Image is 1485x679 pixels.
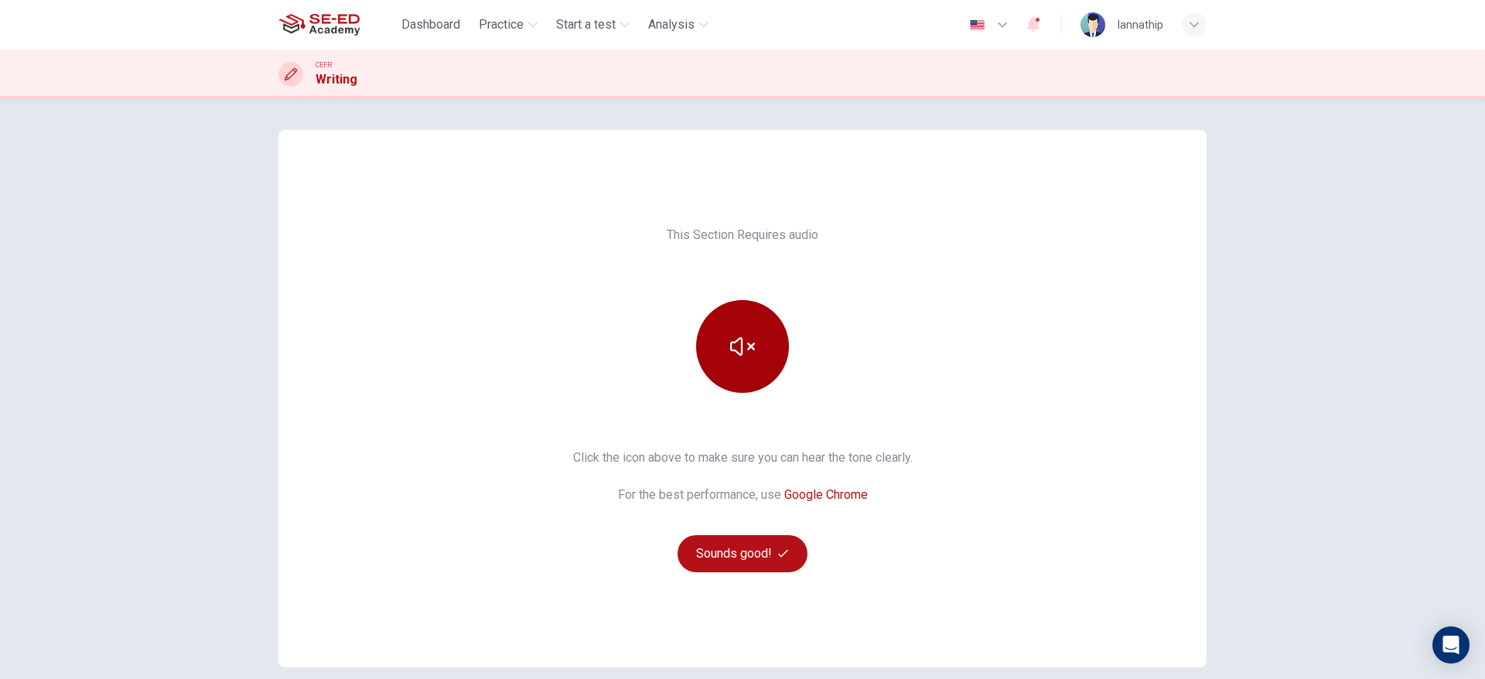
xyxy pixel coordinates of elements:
button: Start a test [550,11,636,39]
h6: For the best performance, use [618,486,868,504]
span: CEFR [316,60,332,70]
span: Analysis [648,15,695,34]
button: Sounds good! [678,535,807,572]
div: Open Intercom Messenger [1432,626,1470,664]
div: lannathip [1118,15,1163,34]
button: Practice [473,11,544,39]
button: Dashboard [395,11,466,39]
a: SE-ED Academy logo [278,9,395,40]
a: Google Chrome [784,487,868,502]
h6: This Section Requires audio [667,226,818,244]
img: SE-ED Academy logo [278,9,360,40]
span: Practice [479,15,524,34]
h6: Click the icon above to make sure you can hear the tone clearly. [573,449,913,467]
span: Start a test [556,15,616,34]
img: en [968,19,987,31]
button: Analysis [642,11,715,39]
span: Dashboard [401,15,460,34]
img: Profile picture [1080,12,1105,37]
h1: Writing [316,70,357,89]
